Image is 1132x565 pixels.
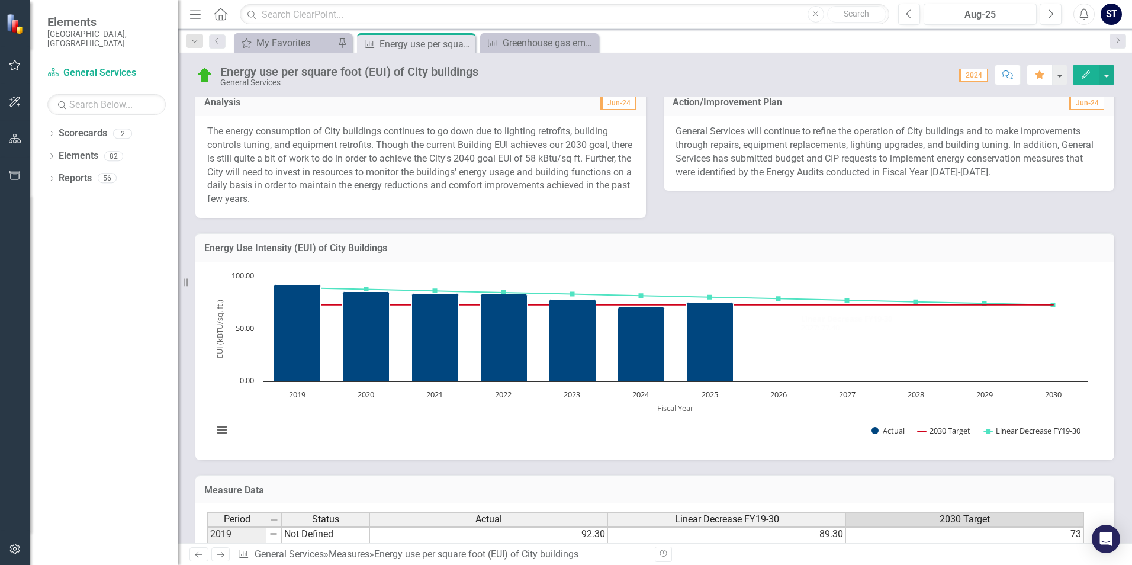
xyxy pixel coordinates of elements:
[220,78,478,87] div: General Services
[274,277,1054,382] g: Actual, series 1 of 3. Bar series with 12 bars.
[236,323,254,333] text: 50.00
[231,270,254,281] text: 100.00
[702,389,718,400] text: 2025
[433,288,438,293] path: 2021, 86.3. Linear Decrease FY19-30.
[940,514,990,525] span: 2030 Target
[370,541,608,555] td: 85.70
[207,271,1102,448] div: Chart. Highcharts interactive chart.
[358,389,374,400] text: 2020
[1101,4,1122,25] button: ST
[495,389,512,400] text: 2022
[282,528,370,541] td: Not Defined
[204,97,419,108] h3: Analysis
[770,389,787,400] text: 2026
[675,514,779,525] span: Linear Decrease FY19-30
[47,29,166,49] small: [GEOGRAPHIC_DATA], [GEOGRAPHIC_DATA]
[312,514,339,525] span: Status
[959,69,988,82] span: 2024
[600,97,636,110] span: Jun-24
[918,425,972,436] button: Show 2030 Target
[844,9,869,18] span: Search
[673,97,997,108] h3: Action/Improvement Plan
[195,66,214,85] img: On Target
[426,389,443,400] text: 2021
[570,291,575,296] path: 2023, 83.3. Linear Decrease FY19-30.
[501,290,506,295] path: 2022, 84.8. Linear Decrease FY19-30.
[475,514,502,525] span: Actual
[549,299,596,381] path: 2023, 78. Actual.
[214,422,230,438] button: View chart menu, Chart
[295,303,1056,307] g: 2030 Target, series 2 of 3. Line with 12 data points.
[207,125,634,206] p: The energy consumption of City buildings continues to go down due to lighting retrofits, building...
[240,4,889,25] input: Search ClearPoint...
[1092,525,1120,553] div: Open Intercom Messenger
[608,541,846,555] td: 87.80
[976,389,993,400] text: 2029
[370,528,608,541] td: 92.30
[639,293,644,298] path: 2024, 81.8. Linear Decrease FY19-30.
[928,8,1033,22] div: Aug-25
[240,375,254,386] text: 0.00
[274,284,321,381] path: 2019, 92.3. Actual.
[908,389,924,400] text: 2028
[412,293,459,381] path: 2021, 83.7. Actual.
[343,291,390,381] path: 2020, 85.7. Actual.
[98,174,117,184] div: 56
[503,36,596,50] div: Greenhouse gas emissions from City facilities and operations
[1045,389,1062,400] text: 2030
[224,514,250,525] span: Period
[329,548,369,560] a: Measures
[845,298,850,303] path: 2027, 77.4. Linear Decrease FY19-30.
[59,149,98,163] a: Elements
[618,307,665,381] path: 2024, 71.1. Actual.
[113,129,132,139] div: 2
[59,172,92,185] a: Reports
[47,94,166,115] input: Search Below...
[256,36,335,50] div: My Favorites
[207,541,266,555] td: 2020
[269,515,279,525] img: 8DAGhfEEPCf229AAAAAElFTkSuQmCC
[676,125,1102,179] p: General Services will continue to refine the operation of City buildings and to make improvements...
[657,403,694,413] text: Fiscal Year
[924,4,1037,25] button: Aug-25
[564,389,580,400] text: 2023
[364,287,369,291] path: 2020, 87.8. Linear Decrease FY19-30.
[827,6,886,23] button: Search
[237,36,335,50] a: My Favorites
[269,529,278,539] img: 8DAGhfEEPCf229AAAAAElFTkSuQmCC
[255,548,324,560] a: General Services
[839,389,856,400] text: 2027
[483,36,596,50] a: Greenhouse gas emissions from City facilities and operations
[214,300,225,358] text: EUI (kBTU/sq. ft.)
[207,528,266,541] td: 2019
[204,243,1105,253] h3: Energy Use Intensity (EUI) of City Buildings
[47,15,166,29] span: Elements
[608,528,846,541] td: 89.30
[846,528,1084,541] td: 73
[104,151,123,161] div: 82
[374,548,578,560] div: Energy use per square foot (EUI) of City buildings
[481,294,528,381] path: 2022, 83.6. Actual.
[1069,97,1104,110] span: Jun-24
[687,302,734,381] path: 2025, 75.4. Actual.
[237,548,646,561] div: » »
[207,271,1094,448] svg: Interactive chart
[220,65,478,78] div: Energy use per square foot (EUI) of City buildings
[871,425,905,436] button: Show Actual
[47,66,166,80] a: General Services
[204,485,1105,496] h3: Measure Data
[632,389,649,400] text: 2024
[282,541,370,555] td: On Target
[846,541,1084,555] td: 73
[707,294,712,299] path: 2025, 80.4. Linear Decrease FY19-30.
[6,14,27,34] img: ClearPoint Strategy
[289,389,305,400] text: 2019
[380,37,472,52] div: Energy use per square foot (EUI) of City buildings
[984,425,1083,436] button: Show Linear Decrease FY19-30
[59,127,107,140] a: Scorecards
